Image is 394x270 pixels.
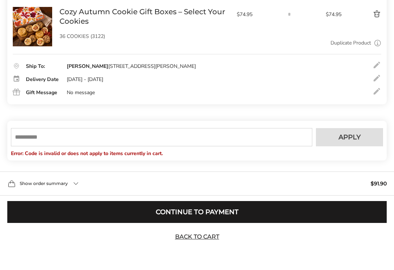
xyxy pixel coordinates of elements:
div: Ship To: [26,64,59,69]
a: Duplicate Product [331,39,371,47]
p: Error: Code is invalid or does not apply to items currently in cart. [11,150,383,157]
div: [STREET_ADDRESS][PERSON_NAME] [67,63,196,70]
p: 36 COOKIES (3122) [59,34,229,39]
div: Gift Message [26,90,59,95]
a: Back to Cart [171,233,223,241]
img: Cozy Autumn Cookie Gift Boxes – Select Your Cookies [13,7,52,46]
div: No message [67,89,95,96]
div: Delivery Date [26,77,59,82]
button: Apply [316,128,383,146]
a: Cozy Autumn Cookie Gift Boxes – Select Your Cookies [59,7,229,26]
strong: [PERSON_NAME] [67,63,108,70]
span: Apply [339,134,361,140]
div: [DATE] - [DATE] [67,76,103,83]
a: Cozy Autumn Cookie Gift Boxes – Select Your Cookies [13,7,52,13]
span: $74.95 [237,11,278,18]
span: $91.90 [371,181,387,186]
input: Quantity input [282,7,297,22]
button: Continue to Payment [7,201,387,223]
button: Delete product [351,10,381,19]
span: Show order summary [20,181,68,186]
span: $74.95 [326,11,351,18]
